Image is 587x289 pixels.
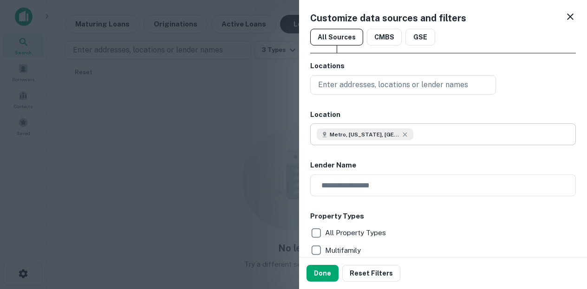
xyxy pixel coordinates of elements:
[405,29,435,45] button: GSE
[310,29,363,45] button: All Sources
[310,160,576,171] h6: Lender Name
[330,130,399,139] span: Metro, [US_STATE], [GEOGRAPHIC_DATA]
[318,79,468,90] p: Enter addresses, locations or lender names
[310,11,466,25] h5: Customize data sources and filters
[541,215,587,259] iframe: Chat Widget
[325,245,363,256] p: Multifamily
[310,75,496,95] button: Enter addresses, locations or lender names
[342,265,400,282] button: Reset Filters
[307,265,339,282] button: Done
[367,29,402,45] button: CMBS
[325,227,388,238] p: All Property Types
[310,61,576,71] h6: Locations
[310,109,576,120] h6: Location
[310,211,576,222] h6: Property Types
